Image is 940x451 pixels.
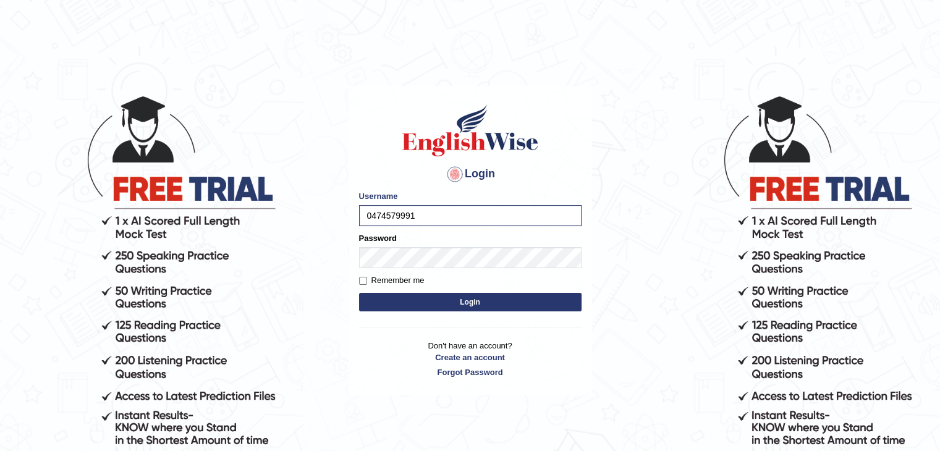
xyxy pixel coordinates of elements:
a: Forgot Password [359,366,582,378]
label: Username [359,190,398,202]
h4: Login [359,164,582,184]
label: Remember me [359,274,425,287]
a: Create an account [359,352,582,363]
input: Remember me [359,277,367,285]
p: Don't have an account? [359,340,582,378]
label: Password [359,232,397,244]
img: Logo of English Wise sign in for intelligent practice with AI [400,103,541,158]
button: Login [359,293,582,311]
